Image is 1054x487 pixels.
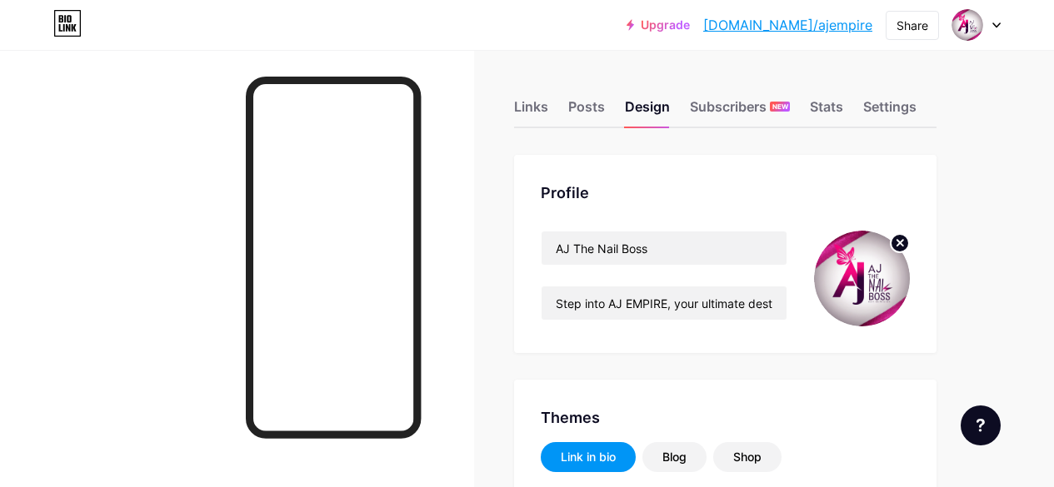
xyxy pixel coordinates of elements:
div: Link in bio [561,449,616,465]
img: ajempire [952,9,983,41]
div: Profile [541,181,910,204]
input: Name [542,231,787,265]
div: Share [897,17,928,34]
div: Settings [863,97,917,127]
div: Links [514,97,548,127]
div: Stats [810,97,843,127]
input: Bio [542,286,787,320]
div: Design [625,97,670,127]
div: Blog [662,449,687,465]
span: NEW [772,102,788,112]
a: [DOMAIN_NAME]/ajempire [703,15,872,35]
a: Upgrade [627,18,690,32]
div: Shop [733,449,762,465]
div: Subscribers [690,97,790,127]
div: Themes [541,406,910,429]
img: ajempire [814,231,910,326]
div: Posts [568,97,605,127]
